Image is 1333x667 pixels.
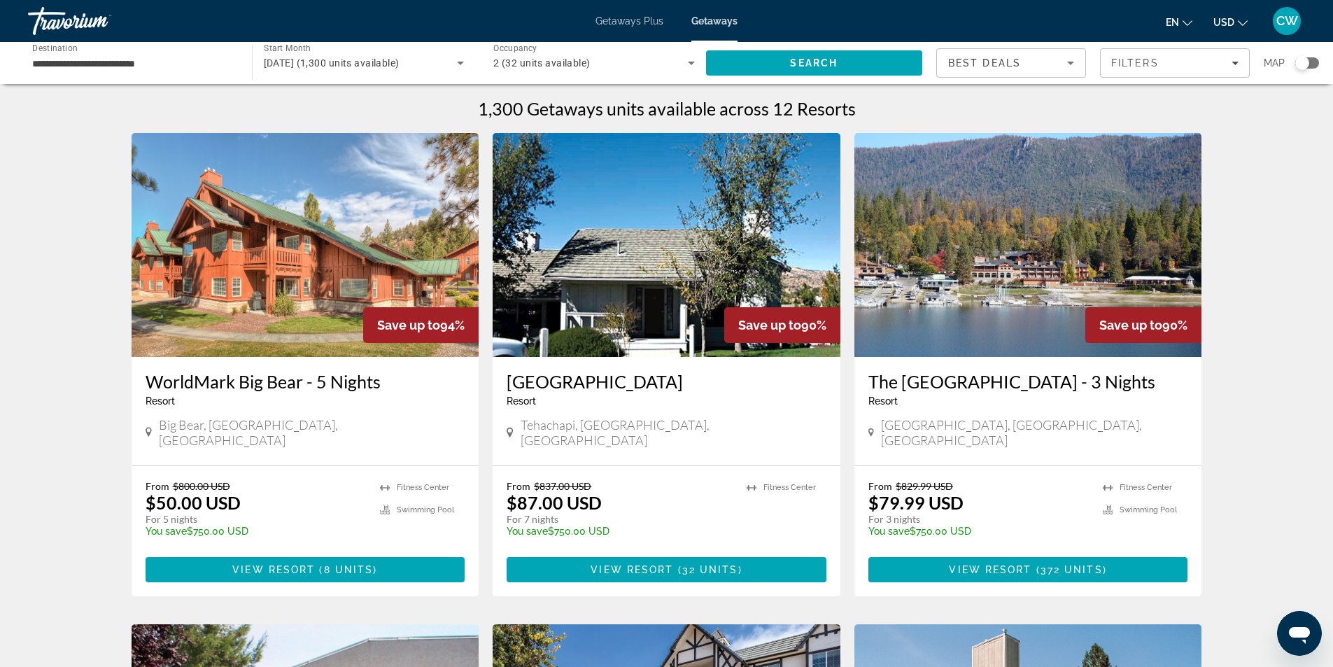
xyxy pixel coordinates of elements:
[868,395,898,407] span: Resort
[493,43,537,53] span: Occupancy
[595,15,663,27] a: Getaways Plus
[507,526,733,537] p: $750.00 USD
[881,417,1188,448] span: [GEOGRAPHIC_DATA], [GEOGRAPHIC_DATA], [GEOGRAPHIC_DATA]
[738,318,801,332] span: Save up to
[682,564,738,575] span: 32 units
[507,395,536,407] span: Resort
[1111,57,1159,69] span: Filters
[478,98,856,119] h1: 1,300 Getaways units available across 12 Resorts
[1099,318,1162,332] span: Save up to
[868,492,964,513] p: $79.99 USD
[521,417,826,448] span: Tehachapi, [GEOGRAPHIC_DATA], [GEOGRAPHIC_DATA]
[32,43,78,52] span: Destination
[377,318,440,332] span: Save up to
[507,513,733,526] p: For 7 nights
[854,133,1202,357] img: The Pines Resort - 3 Nights
[1120,483,1172,492] span: Fitness Center
[159,417,465,448] span: Big Bear, [GEOGRAPHIC_DATA], [GEOGRAPHIC_DATA]
[1100,48,1250,78] button: Filters
[507,480,530,492] span: From
[948,55,1074,71] mat-select: Sort by
[32,55,234,72] input: Select destination
[146,492,241,513] p: $50.00 USD
[146,526,187,537] span: You save
[324,564,374,575] span: 8 units
[28,3,168,39] a: Travorium
[146,526,367,537] p: $750.00 USD
[1269,6,1305,36] button: User Menu
[507,371,826,392] a: [GEOGRAPHIC_DATA]
[1213,12,1248,32] button: Change currency
[868,526,910,537] span: You save
[146,557,465,582] button: View Resort(8 units)
[948,57,1021,69] span: Best Deals
[397,483,449,492] span: Fitness Center
[146,480,169,492] span: From
[949,564,1031,575] span: View Resort
[1166,12,1192,32] button: Change language
[534,480,591,492] span: $837.00 USD
[146,513,367,526] p: For 5 nights
[868,513,1089,526] p: For 3 nights
[868,526,1089,537] p: $750.00 USD
[591,564,673,575] span: View Resort
[1264,53,1285,73] span: Map
[146,395,175,407] span: Resort
[173,480,230,492] span: $800.00 USD
[132,133,479,357] img: WorldMark Big Bear - 5 Nights
[724,307,840,343] div: 90%
[706,50,923,76] button: Search
[673,564,742,575] span: ( )
[507,492,602,513] p: $87.00 USD
[1277,611,1322,656] iframe: Button to launch messaging window
[896,480,953,492] span: $829.99 USD
[146,371,465,392] a: WorldMark Big Bear - 5 Nights
[691,15,738,27] a: Getaways
[1166,17,1179,28] span: en
[264,43,311,53] span: Start Month
[315,564,377,575] span: ( )
[507,526,548,537] span: You save
[1032,564,1107,575] span: ( )
[264,57,400,69] span: [DATE] (1,300 units available)
[507,557,826,582] button: View Resort(32 units)
[868,480,892,492] span: From
[1041,564,1103,575] span: 372 units
[363,307,479,343] div: 94%
[232,564,315,575] span: View Resort
[1085,307,1201,343] div: 90%
[868,557,1188,582] button: View Resort(372 units)
[868,371,1188,392] a: The [GEOGRAPHIC_DATA] - 3 Nights
[1120,505,1177,514] span: Swimming Pool
[790,57,838,69] span: Search
[493,133,840,357] img: Stallion Springs Resort
[397,505,454,514] span: Swimming Pool
[493,57,591,69] span: 2 (32 units available)
[1276,14,1298,28] span: CW
[763,483,816,492] span: Fitness Center
[1213,17,1234,28] span: USD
